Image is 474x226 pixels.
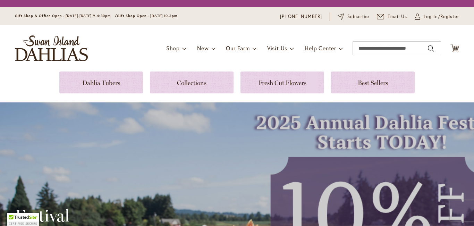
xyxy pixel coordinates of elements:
[166,44,180,52] span: Shop
[388,13,407,20] span: Email Us
[347,13,369,20] span: Subscribe
[338,13,369,20] a: Subscribe
[226,44,249,52] span: Our Farm
[424,13,459,20] span: Log In/Register
[15,14,117,18] span: Gift Shop & Office Open - [DATE]-[DATE] 9-4:30pm /
[197,44,209,52] span: New
[15,35,88,61] a: store logo
[267,44,287,52] span: Visit Us
[428,43,434,54] button: Search
[280,13,322,20] a: [PHONE_NUMBER]
[117,14,177,18] span: Gift Shop Open - [DATE] 10-3pm
[415,13,459,20] a: Log In/Register
[305,44,336,52] span: Help Center
[377,13,407,20] a: Email Us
